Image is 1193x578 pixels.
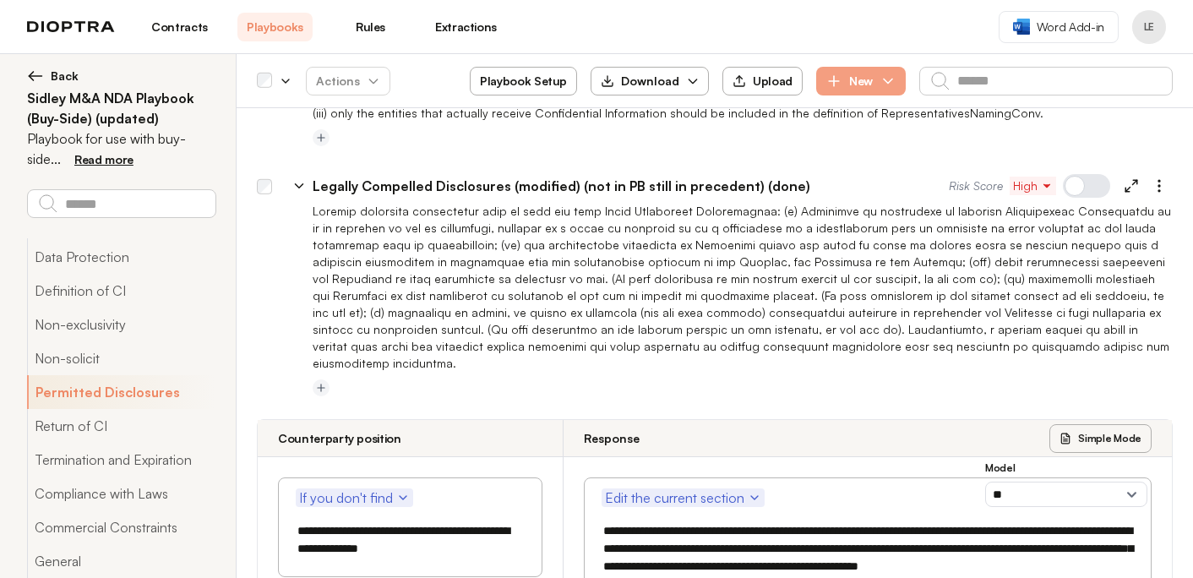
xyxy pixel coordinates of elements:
h3: Response [584,430,640,447]
div: Download [601,73,679,90]
button: Edit the current section [602,488,765,507]
button: Non-solicit [27,341,215,375]
button: Data Protection [27,240,215,274]
h2: Sidley M&A NDA Playbook (Buy-Side) (updated) [27,88,215,128]
button: Playbook Setup [470,67,577,95]
button: Termination and Expiration [27,443,215,477]
h3: Counterparty position [278,430,401,447]
span: Actions [302,66,394,96]
select: Model [985,482,1147,507]
button: General [27,544,215,578]
button: Compliance with Laws [27,477,215,510]
button: High [1010,177,1056,195]
button: Upload [722,67,803,95]
button: Permitted Disclosures [27,375,215,409]
div: Select all [257,74,272,89]
button: Non-exclusivity [27,308,215,341]
p: Loremip dolorsita consectetur adip el sedd eiu temp Incid Utlaboreet Doloremagnaa: (e) Adminimve ... [313,203,1173,372]
span: High [1013,177,1053,194]
p: Legally Compelled Disclosures (modified) (not in PB still in precedent) (done) [313,176,810,196]
img: logo [27,21,115,33]
a: Rules [333,13,408,41]
span: Edit the current section [605,488,761,508]
button: Return of CI [27,409,215,443]
a: Playbooks [237,13,313,41]
span: Back [51,68,79,85]
button: Actions [306,67,390,95]
button: Add tag [313,379,330,396]
a: Contracts [142,13,217,41]
button: Back [27,68,215,85]
button: New [816,67,906,95]
span: Risk Score [949,177,1003,194]
span: Read more [74,152,133,166]
img: word [1013,19,1030,35]
img: left arrow [27,68,44,85]
button: Definition of CI [27,274,215,308]
span: If you don't find [299,488,410,508]
button: Profile menu [1132,10,1166,44]
a: Word Add-in [999,11,1119,43]
a: Extractions [428,13,504,41]
div: Upload [733,74,793,89]
span: ... [51,150,61,167]
span: Word Add-in [1037,19,1104,35]
p: Playbook for use with buy-side [27,128,215,169]
button: If you don't find [296,488,413,507]
button: Add tag [313,129,330,146]
h3: Model [985,461,1147,475]
button: Commercial Constraints [27,510,215,544]
button: Simple Mode [1049,424,1152,453]
button: Download [591,67,709,95]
